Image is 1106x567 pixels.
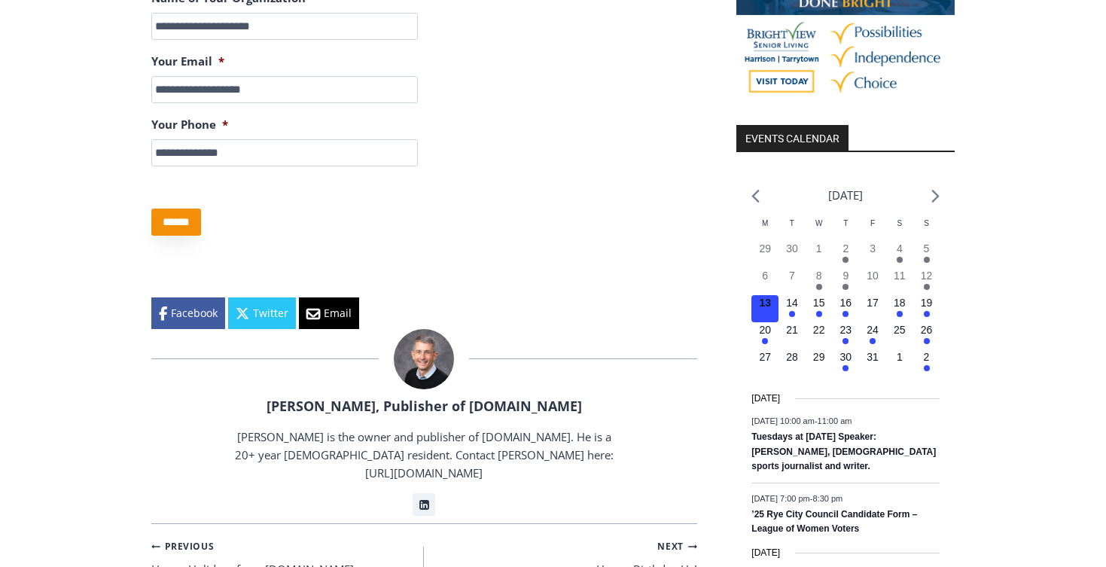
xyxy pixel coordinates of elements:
time: 3 [870,242,876,255]
time: 6 [762,270,768,282]
em: Has events [924,338,930,344]
time: [DATE] [751,392,780,406]
em: Has events [870,338,876,344]
button: 11 [886,268,913,295]
time: 30 [840,351,852,363]
button: 22 [806,322,833,349]
time: 21 [786,324,798,336]
em: Has events [897,311,903,317]
button: 28 [778,349,806,376]
span: 11:00 am [818,416,852,425]
time: 29 [759,242,771,255]
button: 7 [778,268,806,295]
time: 11 [894,270,906,282]
time: 2 [842,242,849,255]
a: Previous month [751,189,760,203]
button: 2 Has events [833,241,860,268]
time: 27 [759,351,771,363]
button: 21 [778,322,806,349]
time: 1 [897,351,903,363]
time: 29 [813,351,825,363]
li: [DATE] [828,185,863,206]
time: 22 [813,324,825,336]
button: 1 [886,349,913,376]
time: 14 [786,297,798,309]
div: Thursday [833,218,860,241]
time: 4 [897,242,903,255]
time: 19 [921,297,933,309]
time: 26 [921,324,933,336]
time: 2 [924,351,930,363]
div: Friday [859,218,886,241]
em: Has events [762,338,768,344]
button: 25 [886,322,913,349]
a: Twitter [228,297,296,329]
em: Has events [816,311,822,317]
time: 28 [786,351,798,363]
button: 2 Has events [913,349,940,376]
time: 17 [867,297,879,309]
span: [DATE] 7:00 pm [751,494,809,503]
div: Monday [751,218,778,241]
button: 15 Has events [806,295,833,322]
time: - [751,494,842,503]
time: 5 [924,242,930,255]
time: 7 [789,270,795,282]
em: Has events [897,257,903,263]
button: 26 Has events [913,322,940,349]
p: [PERSON_NAME] is the owner and publisher of [DOMAIN_NAME]. He is a 20+ year [DEMOGRAPHIC_DATA] re... [233,428,615,482]
em: Has events [924,365,930,371]
button: 13 [751,295,778,322]
time: 15 [813,297,825,309]
small: Next [657,539,696,553]
div: Wednesday [806,218,833,241]
em: Has events [842,365,849,371]
time: 9 [842,270,849,282]
span: W [815,219,822,227]
label: Your Phone [151,117,228,133]
span: [DATE] 10:00 am [751,416,815,425]
div: Tuesday [778,218,806,241]
h2: Events Calendar [736,125,849,151]
span: Intern @ [DOMAIN_NAME] [394,150,698,184]
em: Has events [842,338,849,344]
button: 23 Has events [833,322,860,349]
a: Intern @ [DOMAIN_NAME] [362,146,730,187]
button: 5 Has events [913,241,940,268]
time: 13 [759,297,771,309]
button: 14 Has events [778,295,806,322]
button: 20 Has events [751,322,778,349]
button: 29 [806,349,833,376]
time: 25 [894,324,906,336]
time: 18 [894,297,906,309]
button: 31 [859,349,886,376]
time: - [751,416,852,425]
span: T [843,219,848,227]
button: 30 [778,241,806,268]
button: 18 Has events [886,295,913,322]
time: 10 [867,270,879,282]
button: 1 [806,241,833,268]
a: [PERSON_NAME], Publisher of [DOMAIN_NAME] [267,397,582,415]
button: 16 Has events [833,295,860,322]
button: 3 [859,241,886,268]
time: 24 [867,324,879,336]
a: Facebook [151,297,225,329]
time: 31 [867,351,879,363]
time: 23 [840,324,852,336]
button: 27 [751,349,778,376]
a: Email [299,297,359,329]
span: S [897,219,902,227]
span: S [924,219,929,227]
button: 30 Has events [833,349,860,376]
button: 19 Has events [913,295,940,322]
time: 30 [786,242,798,255]
label: Your Email [151,54,224,69]
div: "[PERSON_NAME] and I covered the [DATE] Parade, which was a really eye opening experience as I ha... [380,1,711,146]
em: Has events [789,311,795,317]
time: 12 [921,270,933,282]
em: Has events [924,311,930,317]
span: 8:30 pm [812,494,842,503]
span: M [762,219,768,227]
em: Has events [924,284,930,290]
